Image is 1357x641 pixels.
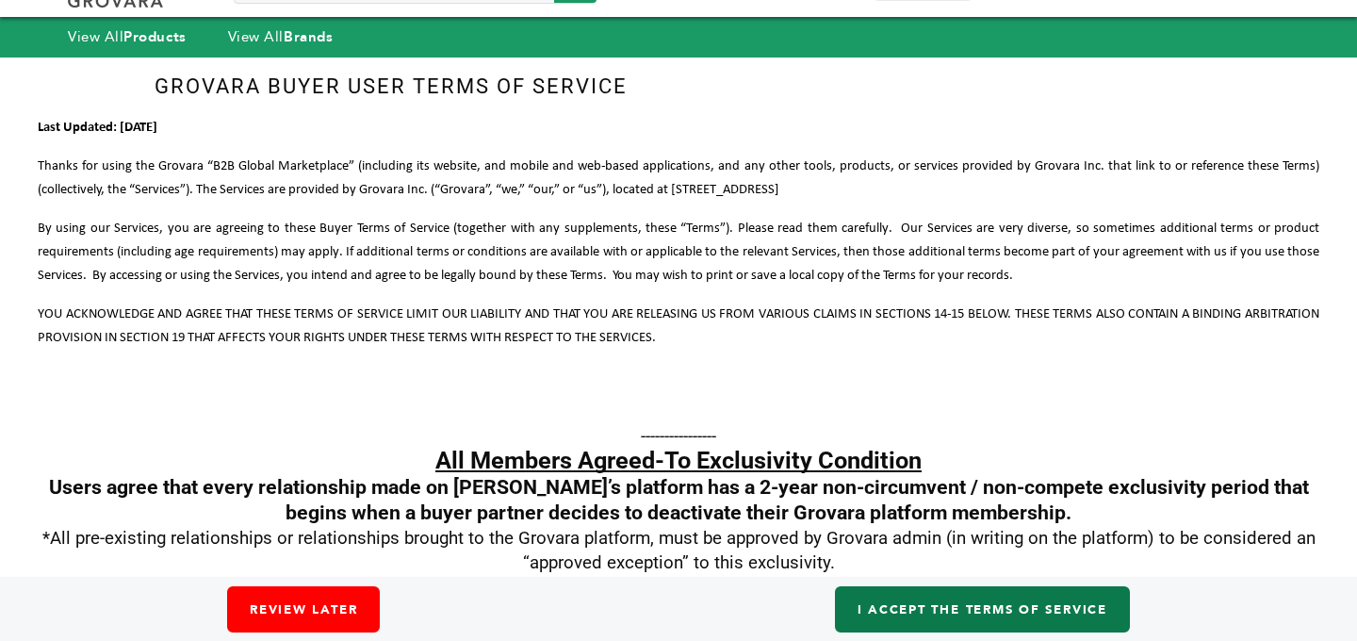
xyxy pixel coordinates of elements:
[123,27,186,46] strong: Products
[641,426,716,447] span: ----------------
[228,27,334,46] a: View AllBrands
[38,121,157,135] span: Last Updated: [DATE]
[68,27,187,46] a: View AllProducts
[227,586,380,633] a: Review Later
[38,222,1319,283] span: By using our Services, you are agreeing to these Buyer Terms of Service (together with any supple...
[835,586,1130,633] a: I accept the Terms of Service
[38,307,1319,345] span: YOU ACKNOWLEDGE AND AGREE THAT THESE TERMS OF SERVICE LIMIT OUR LIABILITY AND THAT YOU ARE RELEAS...
[49,475,1309,524] span: Users agree that every relationship made on [PERSON_NAME]’s platform has a 2-year non-circumvent ...
[155,74,628,98] span: Grovara Buyer User Terms Of Service
[42,528,1316,573] span: *All pre-existing relationships or relationships brought to the Grovara platform, must be approve...
[38,159,1319,197] span: Thanks for using the Grovara “B2B Global Marketplace” (including its website, and mobile and web-...
[435,447,922,474] span: All Members Agreed-To Exclusivity Condition
[284,27,333,46] strong: Brands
